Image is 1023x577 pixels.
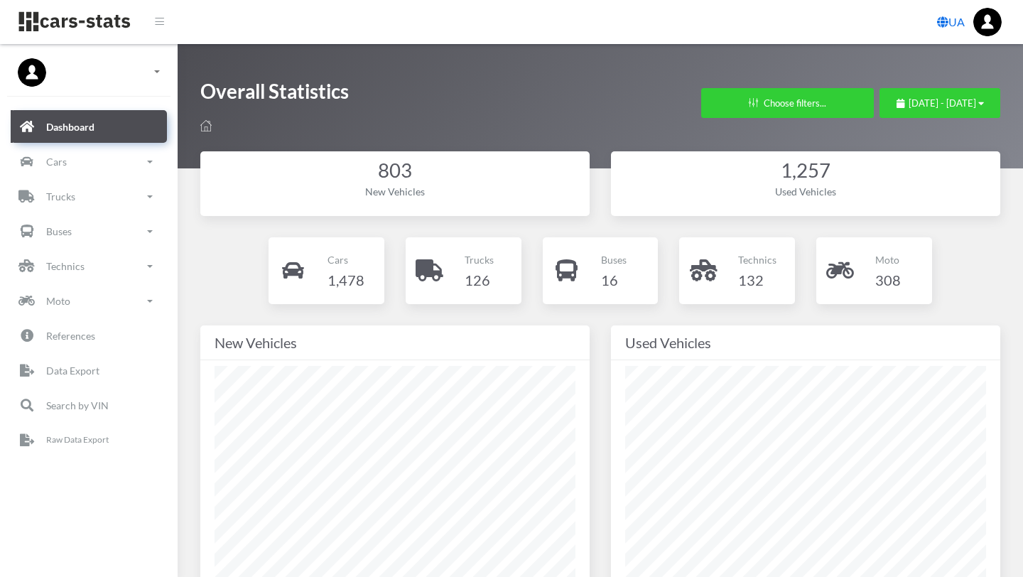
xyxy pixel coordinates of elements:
p: Trucks [46,188,75,205]
p: Technics [46,257,85,275]
span: [DATE] - [DATE] [909,97,976,109]
p: References [46,327,95,345]
div: Used Vehicles [625,331,986,354]
p: Buses [46,222,72,240]
a: Trucks [11,180,167,213]
h4: 16 [601,269,627,291]
a: Technics [11,250,167,283]
div: New Vehicles [215,184,575,199]
p: Technics [738,251,776,269]
h4: 132 [738,269,776,291]
p: Moto [875,251,901,269]
div: 1,257 [625,157,986,185]
p: Raw Data Export [46,433,109,448]
a: Dashboard [11,111,167,144]
div: Used Vehicles [625,184,986,199]
p: Trucks [465,251,494,269]
a: UA [931,8,970,36]
a: Buses [11,215,167,248]
button: [DATE] - [DATE] [879,88,1000,118]
p: Search by VIN [46,397,109,414]
p: Moto [46,292,70,310]
p: Cars [46,153,67,171]
h4: 126 [465,269,494,291]
h4: 1,478 [328,269,364,291]
p: Cars [328,251,364,269]
p: Buses [601,251,627,269]
a: References [11,320,167,352]
h1: Overall Statistics [200,78,349,112]
div: New Vehicles [215,331,575,354]
img: navbar brand [18,11,131,33]
button: Choose filters... [701,88,874,118]
img: ... [18,58,46,87]
p: Data Export [46,362,99,379]
a: Search by VIN [11,389,167,422]
a: Moto [11,285,167,318]
a: Data Export [11,355,167,387]
a: Cars [11,146,167,178]
h4: 308 [875,269,901,291]
a: Raw Data Export [11,424,167,457]
div: 803 [215,157,575,185]
p: Dashboard [46,118,94,136]
img: ... [973,8,1002,36]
